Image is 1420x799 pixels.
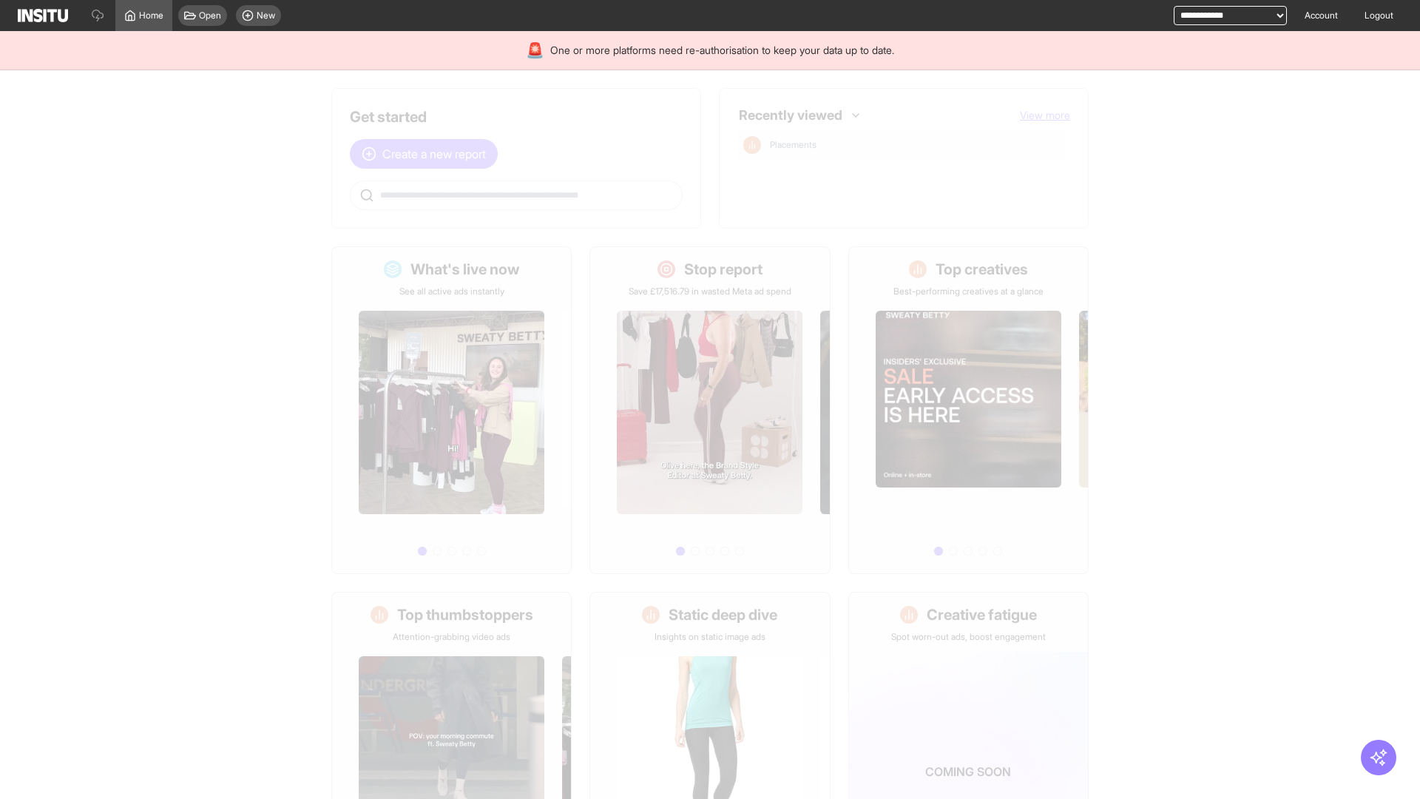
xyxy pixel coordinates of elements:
span: Home [139,10,163,21]
img: Logo [18,9,68,22]
span: One or more platforms need re-authorisation to keep your data up to date. [550,43,894,58]
span: New [257,10,275,21]
div: 🚨 [526,40,544,61]
span: Open [199,10,221,21]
